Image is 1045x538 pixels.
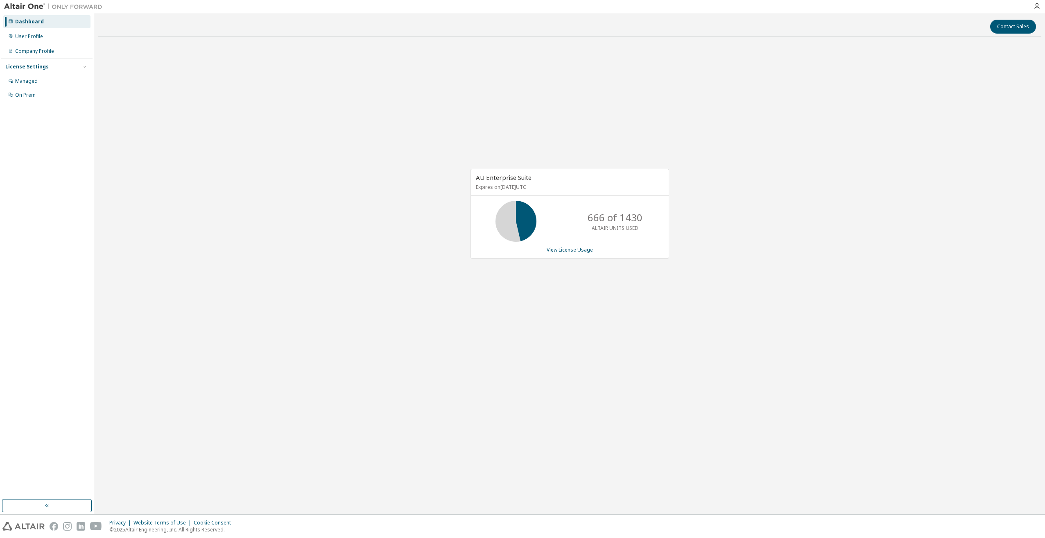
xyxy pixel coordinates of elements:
span: AU Enterprise Suite [476,173,532,182]
div: User Profile [15,33,43,40]
img: linkedin.svg [77,522,85,531]
div: On Prem [15,92,36,98]
img: altair_logo.svg [2,522,45,531]
div: Cookie Consent [194,520,236,526]
img: facebook.svg [50,522,58,531]
div: License Settings [5,64,49,70]
p: © 2025 Altair Engineering, Inc. All Rights Reserved. [109,526,236,533]
img: youtube.svg [90,522,102,531]
p: ALTAIR UNITS USED [592,225,638,232]
div: Website Terms of Use [133,520,194,526]
div: Managed [15,78,38,84]
div: Privacy [109,520,133,526]
div: Company Profile [15,48,54,54]
img: instagram.svg [63,522,72,531]
button: Contact Sales [990,20,1036,34]
p: 666 of 1430 [588,211,642,225]
p: Expires on [DATE] UTC [476,184,662,191]
img: Altair One [4,2,106,11]
div: Dashboard [15,18,44,25]
a: View License Usage [547,246,593,253]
